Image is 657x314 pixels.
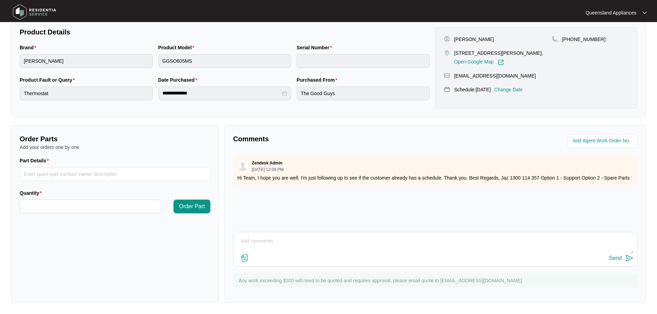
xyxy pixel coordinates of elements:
[552,36,558,42] img: map-pin
[20,190,44,196] label: Quantity
[20,27,430,37] p: Product Details
[20,144,210,151] p: Add your orders one by one
[20,54,153,68] input: Brand
[454,59,504,65] a: Open Google Map
[240,254,249,262] img: file-attachment-doc.svg
[444,86,450,92] img: map-pin
[643,11,647,14] img: dropdown arrow
[573,137,633,145] input: Add Agent Work Order No.
[158,77,200,83] label: Date Purchased
[158,54,291,68] input: Product Model
[233,134,430,144] p: Comments
[454,72,536,79] p: [EMAIL_ADDRESS][DOMAIN_NAME]
[20,44,39,51] label: Brand
[20,167,210,181] input: Part Details
[454,50,543,57] p: [STREET_ADDRESS][PERSON_NAME],
[297,87,430,100] input: Purchased From
[179,202,205,211] span: Order Part
[20,77,78,83] label: Product Fault or Query
[20,200,161,213] input: Quantity
[20,87,153,100] input: Product Fault or Query
[454,86,491,93] p: Schedule: [DATE]
[252,160,282,166] p: Zendesk Admin
[444,72,450,79] img: map-pin
[444,36,450,42] img: user-pin
[162,90,281,97] input: Date Purchased
[454,36,494,43] p: [PERSON_NAME]
[562,36,606,43] p: [PHONE_NUMBER]
[498,59,504,65] img: Link-External
[625,254,634,262] img: send-icon.svg
[586,9,636,16] p: Queensland Appliances
[297,54,430,68] input: Serial Number
[10,2,59,22] img: residentia service logo
[609,254,634,263] button: Send
[237,174,633,181] p: Hi Team, I hope you are well. I'm just following up to see if the customer already has a schedule...
[297,44,335,51] label: Serial Number
[20,134,210,144] p: Order Parts
[297,77,340,83] label: Purchased From
[239,277,634,284] p: Any work exceeding $300 will need to be quoted and requires approval, please email quote to [EMAI...
[444,50,450,56] img: map-pin
[20,157,52,164] label: Part Details
[494,86,523,93] p: Change Date
[252,168,283,172] p: [DATE] 12:09 PM
[158,44,197,51] label: Product Model
[173,200,210,213] button: Order Part
[609,255,622,261] div: Send
[238,161,248,171] img: user.svg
